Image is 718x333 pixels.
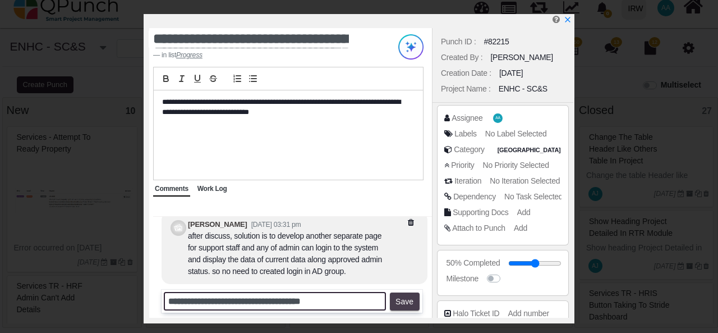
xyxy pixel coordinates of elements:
span: Turkey [495,145,563,155]
div: Halo Ticket ID [453,308,499,320]
svg: x [564,16,572,24]
div: Project Name : [441,83,491,95]
span: Ahad Ahmed Taji [493,113,503,123]
span: No Task Selected [504,192,563,201]
img: Try writing with AI [398,34,424,60]
div: Supporting Docs [453,207,508,218]
a: x [564,15,572,24]
footer: in list [153,50,376,60]
span: No Priority Selected [483,161,549,170]
span: Comments [155,185,188,193]
small: [DATE] 03:31 pm [251,221,301,229]
div: 50% Completed [447,257,500,269]
div: Punch ID : [441,36,476,48]
span: Add [514,223,527,232]
cite: Source Title [176,51,202,59]
span: No Label Selected [485,129,547,138]
span: Add number [508,309,549,318]
span: Add [517,208,531,217]
div: Milestone [447,273,478,285]
div: Labels [454,128,477,140]
div: Created By : [441,52,482,63]
div: Category [454,144,485,156]
span: Work Log [197,185,227,193]
div: Creation Date : [441,67,491,79]
b: [PERSON_NAME] [188,220,247,229]
div: Dependency [453,191,496,203]
div: ENHC - SC&S [499,83,547,95]
i: Edit Punch [553,15,560,24]
div: Iteration [454,175,481,187]
div: Priority [451,159,474,171]
span: AA [495,116,500,120]
div: [PERSON_NAME] [490,52,553,63]
u: Progress [176,51,202,59]
div: Attach to Punch [452,222,505,234]
span: No Iteration Selected [490,176,560,185]
button: Save [390,293,420,311]
div: #82215 [484,36,509,48]
div: Assignee [452,112,482,124]
div: after discuss, solution is to develop another separate page for support staff and any of admin ca... [188,230,384,277]
div: [DATE] [499,67,523,79]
